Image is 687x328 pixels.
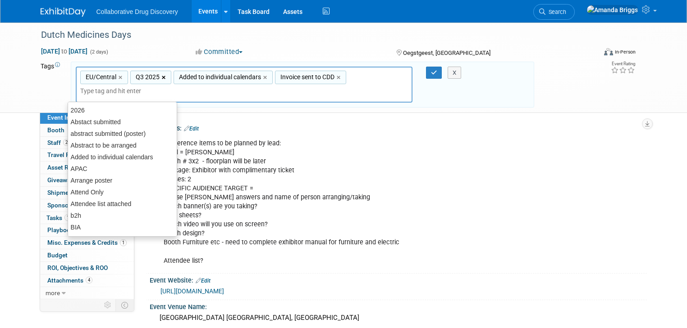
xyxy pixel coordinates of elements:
span: Collaborative Drug Discovery [96,8,178,15]
a: Edit [196,278,211,284]
a: Edit [184,126,199,132]
a: Tasks100% [40,212,134,224]
div: [GEOGRAPHIC_DATA] [GEOGRAPHIC_DATA], [GEOGRAPHIC_DATA] [156,311,640,325]
span: more [46,289,60,297]
div: In-Person [614,49,636,55]
span: Added to individual calendars [177,72,261,81]
span: Budget [47,252,68,259]
a: Misc. Expenses & Credits1 [40,237,134,249]
a: × [337,72,343,83]
input: Type tag and hit enter [80,86,152,95]
span: Shipments [47,189,78,196]
a: × [119,72,124,83]
td: Personalize Event Tab Strip [100,299,116,311]
span: Giveaways [47,176,77,184]
span: 1 [120,239,127,246]
span: to [60,48,69,55]
div: Event Rating [611,62,635,66]
button: X [448,67,462,79]
span: Attachments [47,277,92,284]
a: ROI, Objectives & ROO [40,262,134,274]
a: Playbook [40,224,134,236]
span: Asset Reservations [47,164,101,171]
a: × [263,72,269,83]
span: (2 days) [89,49,108,55]
a: Event Information [40,112,134,124]
td: Toggle Event Tabs [115,299,134,311]
div: BIA [68,221,177,233]
div: Event Format [548,47,636,60]
span: Oegstgeest, [GEOGRAPHIC_DATA] [403,49,490,56]
div: Biotechgate [68,233,177,245]
span: Booth [47,126,75,134]
a: Attachments4 [40,274,134,287]
a: [URL][DOMAIN_NAME] [160,288,224,295]
a: Shipments [40,187,134,199]
div: Event Website: [150,274,647,285]
a: Asset Reservations [40,162,134,174]
span: Tasks [46,214,79,221]
span: 4 [86,277,92,283]
div: Event Venue Name: [150,300,647,311]
div: APAC [68,163,177,175]
a: Budget [40,249,134,261]
span: Playbook [47,226,73,234]
a: × [162,72,168,83]
span: Misc. Expenses & Credits [47,239,127,246]
a: Search [533,4,575,20]
span: [DATE] [DATE] [41,47,88,55]
td: Tags [41,62,63,108]
div: Abstact submitted [68,116,177,128]
span: Sponsorships [47,202,86,209]
img: Amanda Briggs [586,5,638,15]
div: b2h [68,210,177,221]
span: Travel Reservations [47,151,102,158]
a: Sponsorships [40,199,134,211]
img: ExhibitDay [41,8,86,17]
div: Abstract to be arranged [68,139,177,151]
span: Q3 2025 [134,72,160,81]
div: Dutch Medicines Days [38,27,585,43]
a: more [40,287,134,299]
span: Event Information [47,114,98,121]
span: Search [545,9,566,15]
span: Staff [47,139,70,146]
a: Travel Reservations [40,149,134,161]
span: ROI, Objectives & ROO [47,264,108,271]
span: 100% [64,214,79,221]
div: Conference items to be planned by lead: Lead = [PERSON_NAME] Booth # 3x2 - floorplan will be late... [157,135,550,270]
div: Attendee list attached [68,198,177,210]
div: Pod Notes: [150,121,647,133]
div: abstract submitted (poster) [68,128,177,139]
img: Format-Inperson.png [604,48,613,55]
button: Committed [192,47,246,57]
span: Invoice sent to CDD [279,72,334,81]
div: Added to individual calendars [68,151,177,163]
span: EU/Central [84,72,116,81]
span: Booth not reserved yet [67,126,75,133]
a: Booth [40,124,134,136]
div: 2026 [68,104,177,116]
div: Attend Only [68,186,177,198]
a: Staff2 [40,137,134,149]
span: 2 [63,139,70,146]
a: Giveaways [40,174,134,186]
div: Arrange poster [68,175,177,186]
